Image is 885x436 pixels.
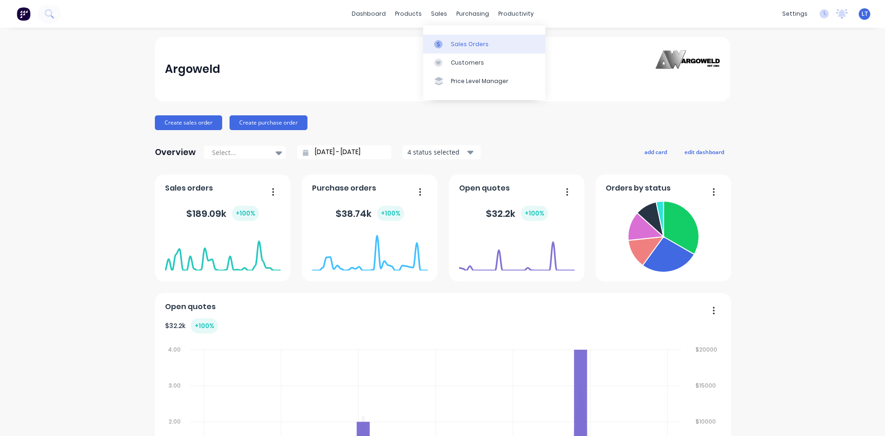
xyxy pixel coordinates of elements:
[169,382,181,389] tspan: 3.00
[426,7,452,21] div: sales
[451,59,484,67] div: Customers
[861,10,868,18] span: LT
[486,206,548,221] div: $ 32.2k
[696,418,716,425] tspan: $10000
[191,318,218,334] div: + 100 %
[606,183,671,194] span: Orders by status
[169,418,181,425] tspan: 2.00
[336,206,404,221] div: $ 38.74k
[165,318,218,334] div: $ 32.2k
[678,146,730,158] button: edit dashboard
[165,183,213,194] span: Sales orders
[451,40,489,48] div: Sales Orders
[232,206,259,221] div: + 100 %
[17,7,30,21] img: Factory
[423,35,545,53] a: Sales Orders
[696,382,716,389] tspan: $15000
[494,7,538,21] div: productivity
[186,206,259,221] div: $ 189.09k
[655,50,720,89] img: Argoweld
[402,145,481,159] button: 4 status selected
[155,115,222,130] button: Create sales order
[452,7,494,21] div: purchasing
[165,60,220,78] div: Argoweld
[451,77,508,85] div: Price Level Manager
[312,183,376,194] span: Purchase orders
[390,7,426,21] div: products
[168,346,181,353] tspan: 4.00
[377,206,404,221] div: + 100 %
[638,146,673,158] button: add card
[521,206,548,221] div: + 100 %
[347,7,390,21] a: dashboard
[696,346,718,353] tspan: $20000
[459,183,510,194] span: Open quotes
[155,143,196,161] div: Overview
[407,147,466,157] div: 4 status selected
[423,54,545,72] a: Customers
[230,115,307,130] button: Create purchase order
[423,72,545,90] a: Price Level Manager
[778,7,812,21] div: settings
